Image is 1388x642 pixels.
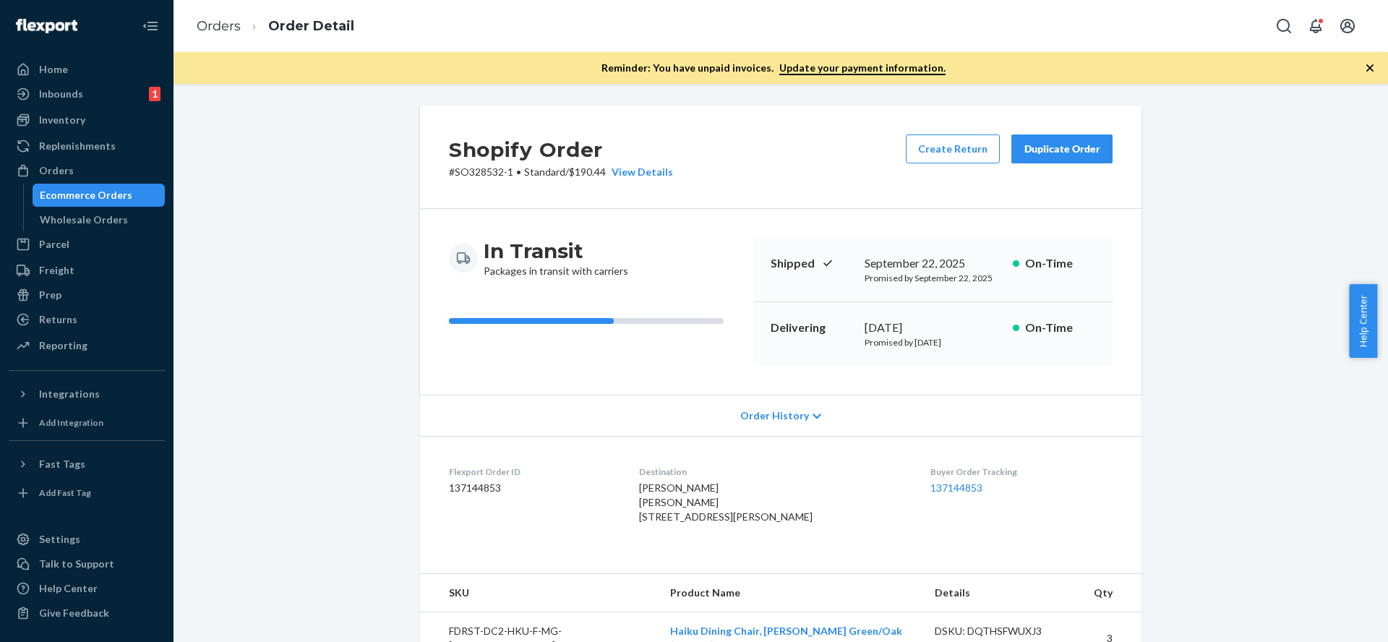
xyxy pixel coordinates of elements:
[1024,142,1100,156] div: Duplicate Order
[39,237,69,252] div: Parcel
[1269,12,1298,40] button: Open Search Box
[1025,320,1095,336] p: On-Time
[268,18,354,34] a: Order Detail
[9,528,165,551] a: Settings
[39,487,91,499] div: Add Fast Tag
[865,336,1001,348] p: Promised by [DATE]
[484,238,628,278] div: Packages in transit with carriers
[9,82,165,106] a: Inbounds1
[40,213,128,227] div: Wholesale Orders
[771,320,853,336] p: Delivering
[9,602,165,625] button: Give Feedback
[39,581,98,596] div: Help Center
[9,108,165,132] a: Inventory
[9,411,165,435] a: Add Integration
[39,163,74,178] div: Orders
[9,453,165,476] button: Fast Tags
[639,466,908,478] dt: Destination
[39,338,87,353] div: Reporting
[9,308,165,331] a: Returns
[9,577,165,600] a: Help Center
[33,184,166,207] a: Ecommerce Orders
[9,259,165,282] a: Freight
[420,574,659,612] th: SKU
[9,334,165,357] a: Reporting
[930,482,982,494] a: 137144853
[865,255,1001,272] div: September 22, 2025
[39,387,100,401] div: Integrations
[39,139,116,153] div: Replenishments
[39,62,68,77] div: Home
[39,87,83,101] div: Inbounds
[1349,284,1377,358] button: Help Center
[136,12,165,40] button: Close Navigation
[1082,574,1141,612] th: Qty
[740,408,809,423] span: Order History
[606,165,673,179] button: View Details
[779,61,946,75] a: Update your payment information.
[1025,255,1095,272] p: On-Time
[9,482,165,505] a: Add Fast Tag
[935,624,1071,638] div: DSKU: DQTHSFWUXJ3
[9,283,165,307] a: Prep
[149,87,160,101] div: 1
[16,19,77,33] img: Flexport logo
[449,481,616,495] dd: 137144853
[39,288,61,302] div: Prep
[39,312,77,327] div: Returns
[197,18,241,34] a: Orders
[9,552,165,575] button: Talk to Support
[1294,599,1374,635] iframe: Opens a widget where you can chat to one of our agents
[771,255,853,272] p: Shipped
[524,166,565,178] span: Standard
[639,482,813,523] span: [PERSON_NAME] [PERSON_NAME] [STREET_ADDRESS][PERSON_NAME]
[601,61,946,75] p: Reminder: You have unpaid invoices.
[449,466,616,478] dt: Flexport Order ID
[449,165,673,179] p: # SO328532-1 / $190.44
[9,134,165,158] a: Replenishments
[923,574,1082,612] th: Details
[40,188,132,202] div: Ecommerce Orders
[185,5,366,48] ol: breadcrumbs
[9,233,165,256] a: Parcel
[39,557,114,571] div: Talk to Support
[39,457,85,471] div: Fast Tags
[39,416,103,429] div: Add Integration
[1333,12,1362,40] button: Open account menu
[9,382,165,406] button: Integrations
[39,606,109,620] div: Give Feedback
[39,263,74,278] div: Freight
[33,208,166,231] a: Wholesale Orders
[9,159,165,182] a: Orders
[1011,134,1113,163] button: Duplicate Order
[1301,12,1330,40] button: Open notifications
[484,238,628,264] h3: In Transit
[39,532,80,547] div: Settings
[930,466,1113,478] dt: Buyer Order Tracking
[906,134,1000,163] button: Create Return
[865,320,1001,336] div: [DATE]
[449,134,673,165] h2: Shopify Order
[865,272,1001,284] p: Promised by September 22, 2025
[9,58,165,81] a: Home
[39,113,85,127] div: Inventory
[516,166,521,178] span: •
[659,574,924,612] th: Product Name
